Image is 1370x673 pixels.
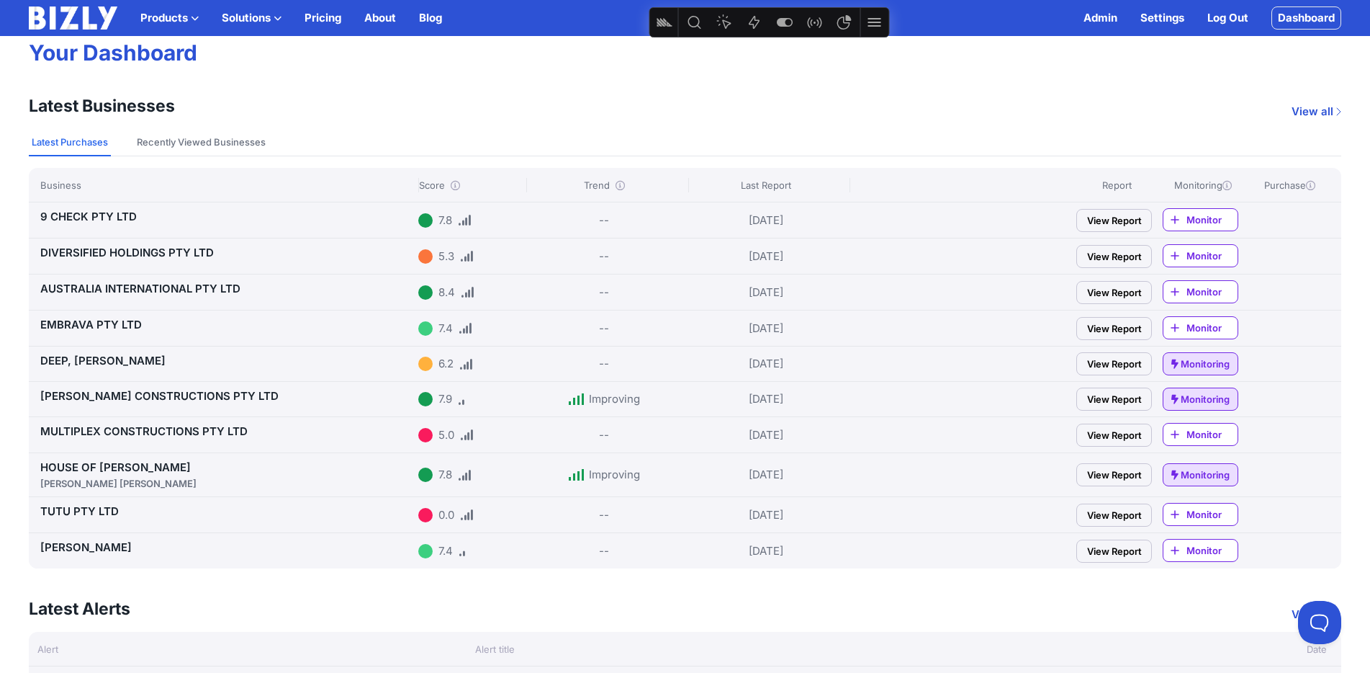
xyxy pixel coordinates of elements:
[1163,539,1238,562] a: Monitor
[29,129,1341,156] nav: Tabs
[1298,601,1341,644] iframe: Toggle Customer Support
[305,9,341,27] a: Pricing
[438,212,452,229] div: 7.8
[1076,352,1152,375] a: View Report
[1181,468,1230,482] span: Monitoring
[1083,9,1117,27] a: Admin
[688,459,844,491] div: [DATE]
[1163,316,1238,339] a: Monitor
[40,282,240,295] a: AUSTRALIA INTERNATIONAL PTY LTD
[1186,285,1238,299] span: Monitor
[438,284,455,301] div: 8.4
[599,320,609,337] div: --
[1076,209,1152,232] a: View Report
[1163,178,1243,192] div: Monitoring
[688,244,844,268] div: [DATE]
[1076,245,1152,268] a: View Report
[599,284,609,301] div: --
[599,355,609,373] div: --
[1163,463,1238,486] a: Monitoring
[40,318,142,331] a: EMBRAVA PTY LTD
[1122,642,1341,656] div: Date
[40,460,413,491] a: HOUSE OF [PERSON_NAME][PERSON_NAME] [PERSON_NAME]
[1292,103,1341,120] a: View all
[599,248,609,265] div: --
[1076,504,1152,527] a: View Report
[29,40,1341,66] h1: Your Dashboard
[589,466,640,483] div: Improving
[419,9,442,27] a: Blog
[1076,388,1152,411] a: View Report
[1207,9,1248,27] a: Log Out
[688,352,844,375] div: [DATE]
[1076,463,1152,486] a: View Report
[1186,321,1238,335] span: Monitor
[1163,352,1238,375] a: Monitoring
[418,178,520,192] div: Score
[1186,249,1238,263] span: Monitor
[40,354,166,367] a: DEEP, [PERSON_NAME]
[140,9,199,27] button: Products
[1163,244,1238,267] a: Monitor
[1163,280,1238,303] a: Monitor
[438,355,454,373] div: 6.2
[599,507,609,524] div: --
[438,466,452,483] div: 7.8
[40,389,279,403] a: [PERSON_NAME] CONSTRUCTIONS PTY LTD
[589,391,640,408] div: Improving
[1292,606,1341,623] a: View all
[599,212,609,229] div: --
[438,427,454,444] div: 5.0
[40,540,132,554] a: [PERSON_NAME]
[40,476,413,491] div: [PERSON_NAME] [PERSON_NAME]
[467,642,1123,656] div: Alert title
[599,427,609,444] div: --
[1163,208,1238,231] a: Monitor
[688,280,844,304] div: [DATE]
[134,129,269,156] button: Recently Viewed Businesses
[1249,178,1330,192] div: Purchase
[40,210,137,223] a: 9 CHECK PTY LTD
[1181,392,1230,406] span: Monitoring
[1186,213,1238,227] span: Monitor
[688,388,844,411] div: [DATE]
[688,503,844,527] div: [DATE]
[1076,424,1152,447] a: View Report
[438,391,452,408] div: 7.9
[526,178,682,192] div: Trend
[1186,543,1238,558] span: Monitor
[1163,503,1238,526] a: Monitor
[1186,507,1238,522] span: Monitor
[29,94,175,117] h3: Latest Businesses
[438,248,454,265] div: 5.3
[688,208,844,232] div: [DATE]
[1076,178,1157,192] div: Report
[1140,9,1184,27] a: Settings
[40,246,214,259] a: DIVERSIFIED HOLDINGS PTY LTD
[29,642,467,656] div: Alert
[364,9,396,27] a: About
[438,507,454,524] div: 0.0
[40,504,119,518] a: TUTU PTY LTD
[1076,281,1152,304] a: View Report
[688,539,844,563] div: [DATE]
[1186,427,1238,442] span: Monitor
[1076,540,1152,563] a: View Report
[1076,317,1152,340] a: View Report
[688,316,844,340] div: [DATE]
[1181,357,1230,371] span: Monitoring
[438,543,453,560] div: 7.4
[29,129,111,156] button: Latest Purchases
[40,178,413,192] div: Business
[688,178,844,192] div: Last Report
[222,9,281,27] button: Solutions
[1163,423,1238,446] a: Monitor
[599,543,609,560] div: --
[1163,388,1238,411] a: Monitoring
[438,320,453,337] div: 7.4
[29,597,130,620] h3: Latest Alerts
[688,423,844,447] div: [DATE]
[1271,6,1341,30] a: Dashboard
[40,424,248,438] a: MULTIPLEX CONSTRUCTIONS PTY LTD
